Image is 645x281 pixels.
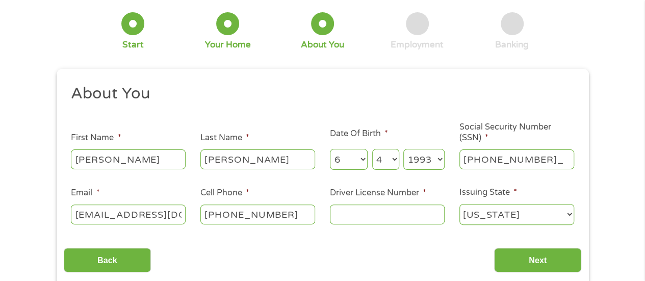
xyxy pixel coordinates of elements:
[391,39,444,50] div: Employment
[122,39,144,50] div: Start
[200,188,249,198] label: Cell Phone
[459,122,574,143] label: Social Security Number (SSN)
[200,149,315,169] input: Smith
[200,133,249,143] label: Last Name
[64,248,151,273] input: Back
[494,248,581,273] input: Next
[459,187,517,198] label: Issuing State
[71,205,186,224] input: john@gmail.com
[301,39,344,50] div: About You
[205,39,251,50] div: Your Home
[495,39,529,50] div: Banking
[71,188,99,198] label: Email
[330,129,388,139] label: Date Of Birth
[71,149,186,169] input: John
[71,84,566,104] h2: About You
[200,205,315,224] input: (541) 754-3010
[459,149,574,169] input: 078-05-1120
[330,188,426,198] label: Driver License Number
[71,133,121,143] label: First Name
